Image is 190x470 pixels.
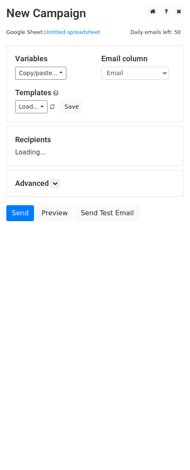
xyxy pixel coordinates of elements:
a: Templates [15,88,51,97]
a: Copy/paste... [15,67,66,80]
a: Load... [15,100,47,113]
small: Google Sheet: [6,29,100,35]
h5: Email column [101,54,175,63]
a: Send [6,205,34,221]
button: Save [61,100,82,113]
a: Send Test Email [75,205,139,221]
h5: Advanced [15,179,175,188]
h5: Variables [15,54,89,63]
div: Loading... [15,135,175,157]
span: Daily emails left: 50 [127,28,184,37]
a: Daily emails left: 50 [127,29,184,35]
h2: New Campaign [6,6,184,21]
a: Untitled spreadsheet [44,29,100,35]
a: Preview [36,205,73,221]
h5: Recipients [15,135,175,144]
